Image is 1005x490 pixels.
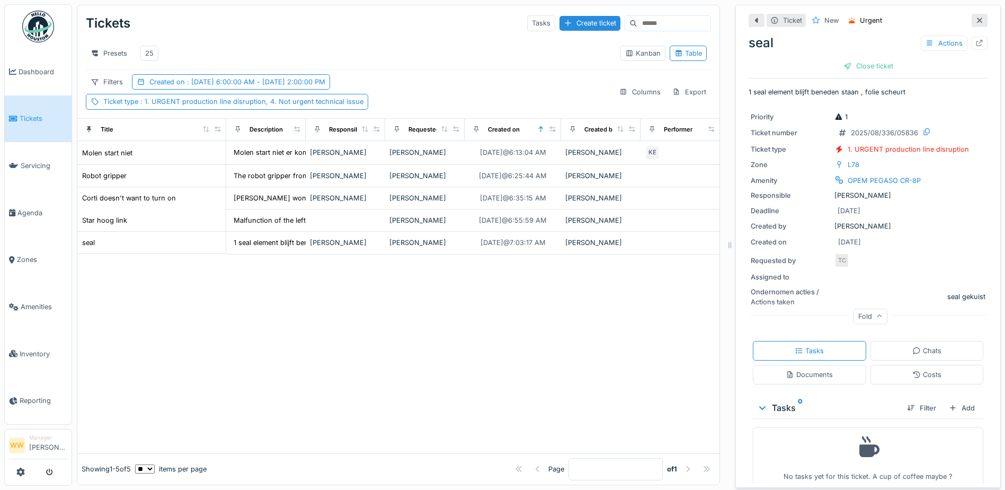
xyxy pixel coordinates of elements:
[9,434,67,459] a: WW Manager[PERSON_NAME]
[389,238,460,248] div: [PERSON_NAME]
[29,434,67,442] div: Manager
[751,206,830,216] div: Deadline
[479,171,547,181] div: [DATE] @ 6:25:44 AM
[82,215,127,225] div: Star hoog link
[138,98,363,106] span: : 1. URGENT production line disruption, 4. Not urgent technical issue
[786,370,833,380] div: Documents
[667,464,677,474] strong: of 1
[921,36,967,51] div: Actions
[824,15,839,25] div: New
[234,215,387,225] div: Malfunction of the left star. There are times w...
[389,193,460,203] div: [PERSON_NAME]
[479,215,547,225] div: [DATE] @ 6:55:59 AM
[20,349,67,359] span: Inventory
[674,48,702,58] div: Table
[19,67,67,77] span: Dashboard
[101,125,113,134] div: Title
[86,46,132,61] div: Presets
[5,48,72,95] a: Dashboard
[903,401,940,415] div: Filter
[559,16,620,30] div: Create ticket
[17,255,67,265] span: Zones
[185,78,325,86] span: : [DATE] 6:00:00 AM - [DATE] 2:00:00 PM
[408,125,449,134] div: Requested by
[310,193,381,203] div: [PERSON_NAME]
[250,125,283,134] div: Description
[389,215,460,225] div: [PERSON_NAME]
[838,206,860,216] div: [DATE]
[751,237,830,247] div: Created on
[481,238,546,248] div: [DATE] @ 7:03:17 AM
[795,346,824,356] div: Tasks
[751,221,985,231] div: [PERSON_NAME]
[757,401,899,414] div: Tasks
[145,48,154,58] div: 25
[565,171,636,181] div: [PERSON_NAME]
[488,125,520,134] div: Created on
[838,237,861,247] div: [DATE]
[20,113,67,124] span: Tickets
[5,330,72,378] a: Inventory
[760,432,976,482] div: No tasks yet for this ticket. A cup of coffee maybe ?
[751,190,830,200] div: Responsible
[565,215,636,225] div: [PERSON_NAME]
[751,287,830,307] div: Ondernomen acties / Actions taken
[565,238,636,248] div: [PERSON_NAME]
[527,15,555,31] div: Tasks
[645,145,660,160] div: KE
[749,33,988,52] div: seal
[310,147,381,157] div: [PERSON_NAME]
[135,464,207,474] div: items per page
[848,144,969,154] div: 1. URGENT production line disruption
[751,160,830,170] div: Zone
[310,238,381,248] div: [PERSON_NAME]
[389,147,460,157] div: [PERSON_NAME]
[848,160,859,170] div: L78
[82,147,132,157] div: Molen start niet
[584,125,616,134] div: Created by
[947,292,985,302] div: seal gekuist
[851,128,918,138] div: 2025/08/336/05836
[329,125,364,134] div: Responsible
[149,77,325,87] div: Created on
[834,112,848,122] div: 1
[82,171,127,181] div: Robot gripper
[668,84,711,100] div: Export
[21,302,67,312] span: Amenities
[82,464,131,474] div: Showing 1 - 5 of 5
[751,190,985,200] div: [PERSON_NAME]
[839,59,897,73] div: Close ticket
[17,208,67,218] span: Agenda
[5,237,72,284] a: Zones
[5,378,72,425] a: Reporting
[234,238,384,248] div: 1 seal element blijft beneden staan , folie sch...
[310,171,381,181] div: [PERSON_NAME]
[625,48,661,58] div: Kanban
[234,147,396,157] div: Molen start niet er kom alarm op Grinder no mot...
[751,144,830,154] div: Ticket type
[480,193,546,203] div: [DATE] @ 6:35:15 AM
[82,238,95,248] div: seal
[848,176,921,186] div: OPEM PEGASO CR-8P
[234,171,396,181] div: The robot gripper from grandi machine, is not w...
[5,142,72,189] a: Servicing
[749,87,988,97] p: 1 seal element blijft beneden staan , folie scheurt
[20,396,67,406] span: Reporting
[860,15,882,25] div: Urgent
[751,176,830,186] div: Amenity
[751,256,830,266] div: Requested by
[664,125,692,134] div: Performer
[615,84,665,100] div: Columns
[548,464,564,474] div: Page
[912,346,941,356] div: Chats
[834,253,849,268] div: TC
[853,309,887,324] div: Fold
[565,147,636,157] div: [PERSON_NAME]
[945,401,979,415] div: Add
[912,370,941,380] div: Costs
[82,193,176,203] div: Corti doesn't want to turn on
[5,283,72,330] a: Amenities
[9,437,25,453] li: WW
[480,147,546,157] div: [DATE] @ 6:13:04 AM
[21,161,67,171] span: Servicing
